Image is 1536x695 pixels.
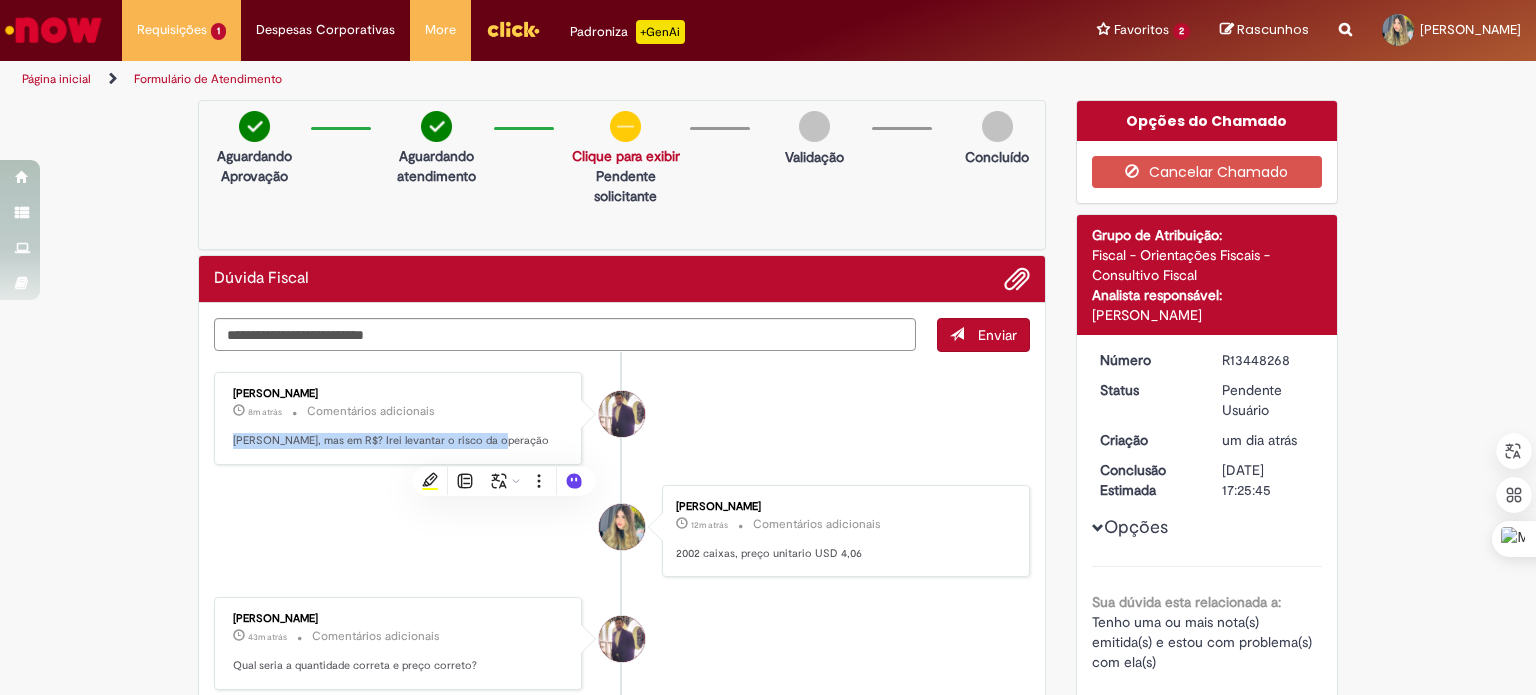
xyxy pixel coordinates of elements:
a: Página inicial [22,71,91,87]
p: [PERSON_NAME], mas em R$? Irei levantar o risco da operação [233,433,566,449]
div: undefined Online [599,616,645,662]
div: Opções do Chamado [1077,101,1338,141]
img: click_logo_yellow_360x200.png [486,14,540,44]
img: circle-minus.png [610,111,641,142]
a: Formulário de Atendimento [134,71,282,87]
button: Cancelar Chamado [1092,156,1323,188]
dt: Conclusão Estimada [1085,460,1208,500]
img: check-circle-green.png [421,111,452,142]
button: Enviar [937,318,1030,352]
div: 26/08/2025 13:13:14 [1222,430,1315,450]
span: Enviar [978,326,1017,344]
b: Sua dúvida esta relacionada a: [1092,593,1281,611]
div: Pendente Usuário [1222,380,1315,420]
div: Analista responsável: [1092,285,1323,305]
div: R13448268 [1222,350,1315,370]
img: ServiceNow [2,10,105,50]
span: Requisições [137,20,207,40]
div: Giulia Monique Antunes Do Nascimento [599,504,645,550]
span: um dia atrás [1222,431,1297,449]
a: Rascunhos [1220,21,1309,40]
span: Despesas Corporativas [256,20,395,40]
p: Qual seria a quantidade correta e preço correto? [233,658,566,674]
div: Fiscal - Orientações Fiscais - Consultivo Fiscal [1092,245,1323,285]
textarea: Digite sua mensagem aqui... [214,318,916,352]
button: Adicionar anexos [1004,266,1030,292]
time: 27/08/2025 16:40:23 [248,406,282,418]
span: 12m atrás [691,519,728,531]
div: Padroniza [570,20,685,44]
p: Pendente solicitante [572,166,680,206]
p: Validação [785,147,844,167]
time: 27/08/2025 16:05:25 [248,631,287,643]
span: 43m atrás [248,631,287,643]
img: check-circle-green.png [239,111,270,142]
p: +GenAi [636,20,685,44]
time: 27/08/2025 16:36:10 [691,519,728,531]
span: 8m atrás [248,406,282,418]
p: Concluído [965,147,1029,167]
span: More [425,20,456,40]
span: 1 [211,23,226,40]
small: Comentários adicionais [307,403,435,420]
small: Comentários adicionais [753,516,881,533]
dt: Criação [1085,430,1208,450]
span: [PERSON_NAME] [1420,21,1521,38]
div: [DATE] 17:25:45 [1222,460,1315,500]
h2: Dúvida Fiscal Histórico de tíquete [214,270,309,288]
span: Tenho uma ou mais nota(s) emitida(s) e estou com problema(s) com ela(s) [1092,613,1316,671]
a: Clique para exibir [572,147,680,165]
div: [PERSON_NAME] [676,501,1009,513]
p: 2002 caixas, preço unitario USD 4,06 [676,546,1009,562]
p: Aguardando Aprovação [207,146,301,186]
small: Comentários adicionais [312,628,440,645]
div: [PERSON_NAME] [1092,305,1323,325]
dt: Número [1085,350,1208,370]
img: img-circle-grey.png [799,111,830,142]
span: 2 [1173,23,1190,40]
time: 26/08/2025 13:13:14 [1222,431,1297,449]
div: Grupo de Atribuição: [1092,225,1323,245]
div: undefined Online [599,391,645,437]
img: img-circle-grey.png [982,111,1013,142]
ul: Trilhas de página [15,61,1009,98]
div: [PERSON_NAME] [233,388,566,400]
p: Aguardando atendimento [389,146,483,186]
dt: Status [1085,380,1208,400]
span: Favoritos [1114,20,1169,40]
div: [PERSON_NAME] [233,613,566,625]
span: Rascunhos [1237,20,1309,39]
